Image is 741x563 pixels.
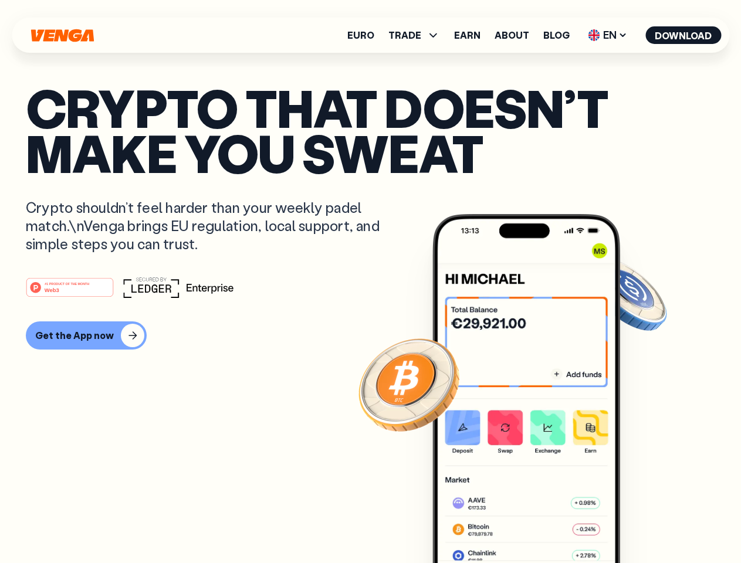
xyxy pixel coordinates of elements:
span: TRADE [388,28,440,42]
button: Get the App now [26,321,147,350]
p: Crypto that doesn’t make you sweat [26,85,715,175]
a: About [495,30,529,40]
div: Get the App now [35,330,114,341]
tspan: Web3 [45,286,59,293]
a: #1 PRODUCT OF THE MONTHWeb3 [26,284,114,300]
span: EN [584,26,631,45]
img: Bitcoin [356,331,462,437]
img: flag-uk [588,29,600,41]
img: USDC coin [585,252,669,337]
p: Crypto shouldn’t feel harder than your weekly padel match.\nVenga brings EU regulation, local sup... [26,198,397,253]
span: TRADE [388,30,421,40]
tspan: #1 PRODUCT OF THE MONTH [45,281,89,285]
a: Earn [454,30,481,40]
a: Euro [347,30,374,40]
button: Download [645,26,721,44]
a: Get the App now [26,321,715,350]
svg: Home [29,29,95,42]
a: Blog [543,30,570,40]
